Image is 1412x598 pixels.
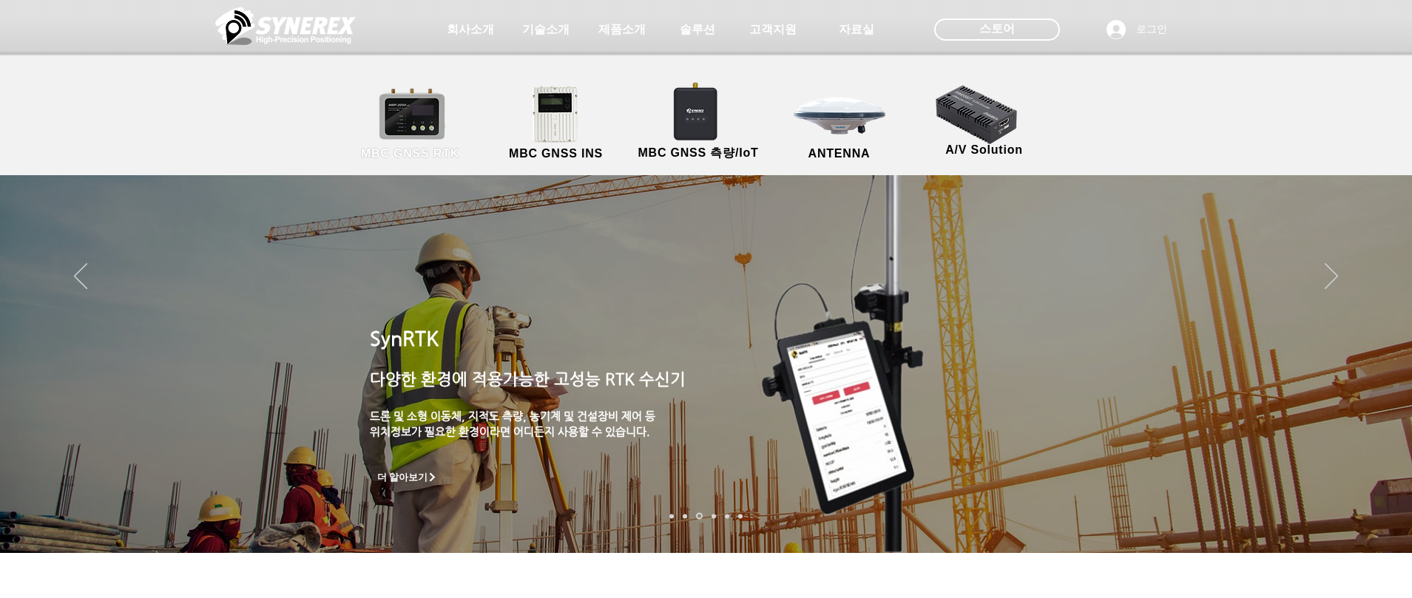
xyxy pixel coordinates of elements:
[509,15,583,44] a: 기술소개
[661,15,734,44] a: 솔루션
[820,15,894,44] a: 자료실
[945,143,1023,157] span: A/V Solution
[370,327,439,350] span: SynRTK
[370,468,445,486] a: 더 알아보기
[433,15,507,44] a: 회사소개
[1131,22,1172,37] span: 로그인
[1138,132,1412,598] iframe: Wix Chat
[370,425,650,438] span: ​위치정보가 필요한 환경이라면 어디든지 사용할 수 있습니다.
[215,4,356,48] img: 씨너렉스_White_simbol_대지 1.png
[74,263,87,291] button: 이전
[447,22,494,38] span: 회사소개
[918,81,1051,159] a: A/V Solution
[626,85,771,163] a: MBC GNSS 측량/IoT
[513,82,604,146] img: MGI2000_front-removebg-preview (1).png
[680,22,715,38] span: 솔루션
[934,18,1060,41] div: 스토어
[490,85,623,163] a: MBC GNSS INS
[585,15,659,44] a: 제품소개
[370,370,686,388] span: 다양한 환경에 적용가능한 고성능 RTK 수신기
[669,514,674,518] a: 로봇- SMC 2000
[370,410,655,422] span: 드론 및 소형 이동체, 지적도 측량, 농기계 및 건설장비 제어 등
[808,147,871,160] span: ANTENNA
[1096,16,1178,44] button: 로그인
[598,22,646,38] span: 제품소개
[344,85,477,163] a: MBC GNSS RTK
[696,513,703,520] a: 측량 IoT
[665,513,747,520] nav: 슬라이드
[738,514,743,518] a: 정밀농업
[509,147,603,160] span: MBC GNSS INS
[712,514,716,518] a: 자율주행
[638,146,758,161] span: MBC GNSS 측량/IoT
[677,103,1033,572] img: image.png
[839,22,874,38] span: 자료실
[683,514,687,518] a: 드론 8 - SMC 2000
[361,147,459,160] span: MBC GNSS RTK
[749,22,797,38] span: 고객지원
[725,514,729,518] a: 로봇
[522,22,570,38] span: 기술소개
[979,21,1015,37] span: 스토어
[773,85,906,163] a: ANTENNA
[377,471,428,484] span: 더 알아보기
[659,73,734,149] img: SynRTK__.png
[736,15,810,44] a: 고객지원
